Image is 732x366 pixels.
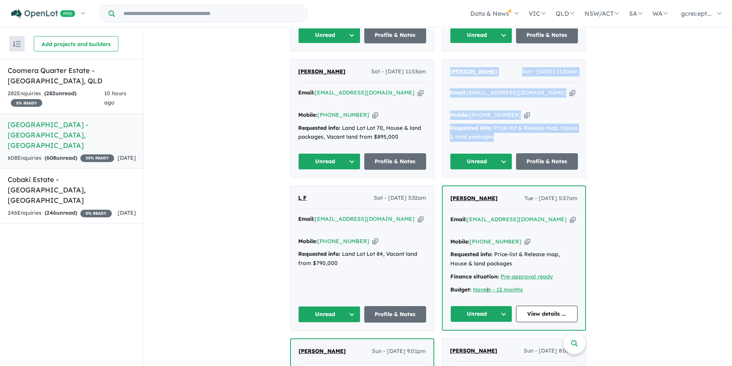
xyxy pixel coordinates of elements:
strong: Budget: [450,286,471,293]
span: Sun - [DATE] 9:01pm [372,347,426,356]
a: [PERSON_NAME] [299,347,346,356]
a: [PHONE_NUMBER] [469,111,521,118]
a: [PERSON_NAME] [298,67,345,76]
strong: Requested info: [298,124,340,131]
span: L F [298,194,307,201]
div: Land Lot Lot 70, House & land packages, Vacant land from $895,000 [298,124,426,142]
button: Unread [298,306,360,323]
a: [EMAIL_ADDRESS][DOMAIN_NAME] [466,89,566,96]
strong: Mobile: [298,111,317,118]
a: [PERSON_NAME] [450,194,498,203]
span: Sat - [DATE] 3:32am [374,194,426,203]
span: Sat - [DATE] 11:53am [371,67,426,76]
button: Copy [525,238,530,246]
strong: Finance situation: [450,273,499,280]
div: 282 Enquir ies [8,89,104,108]
h5: [GEOGRAPHIC_DATA] - [GEOGRAPHIC_DATA] , [GEOGRAPHIC_DATA] [8,119,136,151]
button: Copy [418,89,423,97]
strong: Requested info: [450,251,493,258]
span: 5 % READY [80,210,112,217]
div: | [450,285,578,295]
div: Land Lot Lot 84, Vacant land from $790,000 [298,250,426,268]
strong: Email: [450,216,467,223]
img: sort.svg [13,41,21,47]
strong: Requested info: [450,124,492,131]
a: Profile & Notes [364,27,427,43]
span: 35 % READY [80,154,114,162]
button: Copy [372,111,378,119]
strong: Mobile: [450,111,469,118]
div: 246 Enquir ies [8,209,112,218]
span: [PERSON_NAME] [299,348,346,354]
a: View details ... [516,306,578,322]
span: [DATE] [118,154,136,161]
strong: Email: [298,215,315,222]
span: 608 [46,154,56,161]
a: Profile & Notes [516,27,578,43]
button: Copy [570,215,576,224]
span: gcrecept... [681,10,712,17]
span: Tue - [DATE] 5:27am [525,194,578,203]
span: 5 % READY [11,99,42,107]
a: L F [298,194,307,203]
a: [EMAIL_ADDRESS][DOMAIN_NAME] [315,89,415,96]
button: Unread [450,306,512,322]
span: [PERSON_NAME] [450,68,497,75]
input: Try estate name, suburb, builder or developer [116,5,306,22]
div: Price-list & Release map, House & land packages [450,250,578,268]
strong: ( unread) [44,90,76,97]
a: [PERSON_NAME] [450,67,497,76]
span: Sat - [DATE] 11:50am [522,67,578,76]
button: Copy [524,111,530,119]
span: [PERSON_NAME] [298,68,345,75]
button: Copy [372,237,378,245]
button: Unread [450,153,512,170]
span: Sun - [DATE] 8:02am [524,346,578,356]
strong: Mobile: [450,238,470,245]
a: Profile & Notes [364,306,427,323]
span: 282 [46,90,55,97]
a: Pre-approval ready [501,273,553,280]
span: [PERSON_NAME] [450,195,498,202]
a: [PHONE_NUMBER] [317,238,369,245]
button: Unread [298,153,360,170]
a: [PHONE_NUMBER] [317,111,369,118]
strong: ( unread) [45,154,77,161]
span: [DATE] [118,209,136,216]
span: 246 [46,209,56,216]
button: Copy [418,215,423,223]
h5: Coomera Quarter Estate - [GEOGRAPHIC_DATA] , QLD [8,65,136,86]
a: 6 - 12 months [488,286,523,293]
span: 10 hours ago [104,90,126,106]
strong: Email: [298,89,315,96]
img: Openlot PRO Logo White [11,9,75,19]
strong: Mobile: [298,238,317,245]
h5: Cobaki Estate - [GEOGRAPHIC_DATA] , [GEOGRAPHIC_DATA] [8,174,136,205]
a: Profile & Notes [516,153,578,170]
button: Unread [298,27,360,43]
a: Profile & Notes [364,153,427,170]
strong: Email: [450,89,466,96]
div: 608 Enquir ies [8,154,114,163]
button: Add projects and builders [34,36,118,51]
button: Unread [450,27,512,43]
span: [PERSON_NAME] [450,347,497,354]
a: [EMAIL_ADDRESS][DOMAIN_NAME] [315,215,415,222]
a: [PERSON_NAME] [450,346,497,356]
a: None [473,286,487,293]
strong: Requested info: [298,250,340,257]
div: Price-list & Release map, House & land packages [450,124,578,142]
a: [PHONE_NUMBER] [470,238,521,245]
a: [EMAIL_ADDRESS][DOMAIN_NAME] [467,216,567,223]
strong: ( unread) [45,209,77,216]
button: Copy [569,89,575,97]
